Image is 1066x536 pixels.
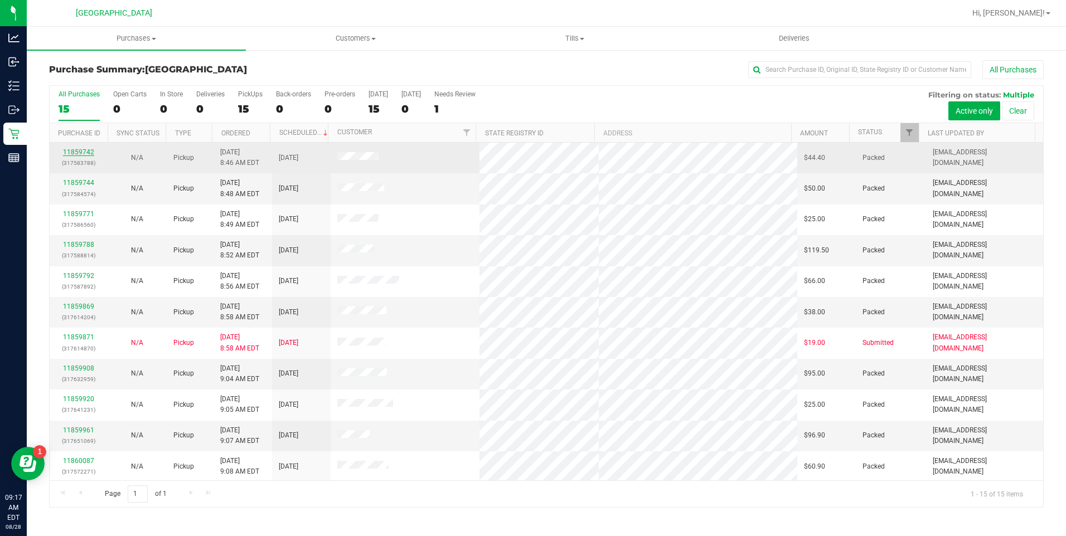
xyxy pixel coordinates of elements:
span: Pickup [173,338,194,348]
a: Customer [337,128,372,136]
span: Not Applicable [131,462,143,470]
p: (317572271) [56,466,101,477]
div: Deliveries [196,90,225,98]
button: N/A [131,276,143,286]
span: Not Applicable [131,184,143,192]
p: (317614204) [56,312,101,323]
span: $44.40 [804,153,825,163]
span: Packed [863,214,885,225]
a: 11859742 [63,148,94,156]
button: Active only [948,101,1000,120]
span: Customers [246,33,464,43]
span: Pickup [173,214,194,225]
span: [GEOGRAPHIC_DATA] [76,8,152,18]
span: [EMAIL_ADDRESS][DOMAIN_NAME] [933,332,1036,353]
a: 11859771 [63,210,94,218]
span: $25.00 [804,214,825,225]
span: [DATE] 9:05 AM EDT [220,394,259,415]
div: Needs Review [434,90,476,98]
span: $38.00 [804,307,825,318]
div: 15 [59,103,100,115]
a: Customers [246,27,465,50]
span: 1 - 15 of 15 items [962,485,1032,502]
div: 1 [434,103,476,115]
span: [DATE] 9:08 AM EDT [220,456,259,477]
a: 11860087 [63,457,94,465]
a: Scheduled [279,129,330,137]
div: In Store [160,90,183,98]
a: Last Updated By [928,129,984,137]
inline-svg: Reports [8,152,20,163]
span: Purchases [27,33,246,43]
p: (317587892) [56,281,101,292]
span: [DATE] 9:04 AM EDT [220,363,259,384]
span: Pickup [173,276,194,286]
div: 0 [276,103,311,115]
a: 11859908 [63,364,94,372]
span: [DATE] 8:52 AM EDT [220,240,259,261]
span: $95.00 [804,368,825,379]
span: [DATE] [279,276,298,286]
span: Not Applicable [131,339,143,347]
div: 0 [113,103,147,115]
span: Not Applicable [131,431,143,439]
input: 1 [128,485,148,503]
span: [DATE] 9:07 AM EDT [220,425,259,446]
button: N/A [131,399,143,410]
p: (317632959) [56,374,101,384]
a: Filter [900,123,919,142]
span: [DATE] 8:58 AM EDT [220,332,259,353]
inline-svg: Outbound [8,104,20,115]
span: Not Applicable [131,369,143,377]
span: [EMAIL_ADDRESS][DOMAIN_NAME] [933,178,1036,199]
span: Pickup [173,368,194,379]
span: [EMAIL_ADDRESS][DOMAIN_NAME] [933,209,1036,230]
span: [DATE] [279,214,298,225]
a: 11859744 [63,179,94,187]
span: [EMAIL_ADDRESS][DOMAIN_NAME] [933,425,1036,446]
span: $60.90 [804,461,825,472]
span: $25.00 [804,399,825,410]
span: $96.90 [804,430,825,441]
div: All Purchases [59,90,100,98]
span: Pickup [173,245,194,256]
span: $50.00 [804,183,825,194]
div: 15 [369,103,388,115]
a: 11859871 [63,333,94,341]
span: [DATE] 8:49 AM EDT [220,209,259,230]
span: Multiple [1003,90,1034,99]
div: [DATE] [369,90,388,98]
span: Tills [466,33,684,43]
span: [DATE] 8:56 AM EDT [220,271,259,292]
span: [DATE] 8:46 AM EDT [220,147,259,168]
span: Pickup [173,461,194,472]
span: Not Applicable [131,246,143,254]
div: Back-orders [276,90,311,98]
span: [DATE] 8:58 AM EDT [220,301,259,323]
inline-svg: Retail [8,128,20,139]
span: Deliveries [764,33,825,43]
a: Purchase ID [58,129,100,137]
p: (317583788) [56,158,101,168]
div: 0 [324,103,355,115]
span: $19.00 [804,338,825,348]
button: N/A [131,338,143,348]
span: Packed [863,430,885,441]
span: Submitted [863,338,894,348]
span: Not Applicable [131,401,143,408]
div: Pre-orders [324,90,355,98]
span: Packed [863,276,885,286]
div: 0 [160,103,183,115]
span: [EMAIL_ADDRESS][DOMAIN_NAME] [933,147,1036,168]
p: (317614870) [56,343,101,354]
iframe: Resource center unread badge [33,445,46,459]
span: [DATE] [279,307,298,318]
a: Purchases [27,27,246,50]
span: Pickup [173,430,194,441]
p: 08/28 [5,523,22,531]
div: 0 [401,103,421,115]
a: 11859961 [63,426,94,434]
span: Not Applicable [131,154,143,162]
div: [DATE] [401,90,421,98]
span: Filtering on status: [928,90,1001,99]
